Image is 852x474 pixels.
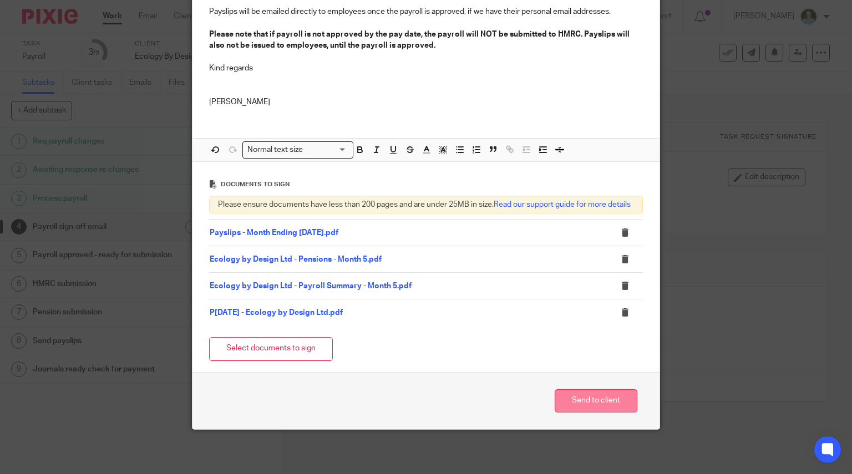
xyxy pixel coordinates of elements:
[245,144,306,156] span: Normal text size
[242,141,353,159] div: Search for option
[307,144,347,156] input: Search for option
[221,181,290,187] span: Documents to sign
[210,282,412,290] a: Ecology by Design Ltd - Payroll Summary - Month 5.pdf
[555,389,637,413] button: Send to client
[209,96,643,108] p: [PERSON_NAME]
[210,309,343,317] a: P[DATE] - Ecology by Design Ltd.pdf
[209,196,643,213] div: Please ensure documents have less than 200 pages and are under 25MB in size.
[209,337,333,361] button: Select documents to sign
[210,256,382,263] a: Ecology by Design Ltd - Pensions - Month 5.pdf
[210,229,338,237] a: Payslips - Month Ending [DATE].pdf
[494,201,631,208] a: Read our support guide for more details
